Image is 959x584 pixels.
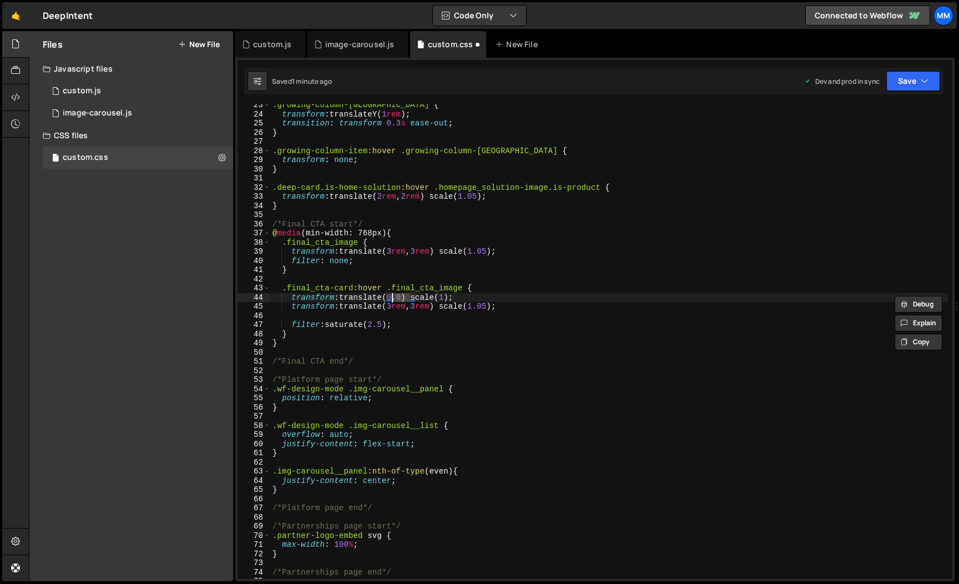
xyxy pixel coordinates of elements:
[805,6,930,26] a: Connected to Webflow
[886,71,940,91] button: Save
[238,366,270,376] div: 52
[178,40,220,49] button: New File
[238,485,270,495] div: 65
[238,311,270,321] div: 46
[238,256,270,266] div: 40
[238,192,270,202] div: 33
[238,275,270,284] div: 42
[238,183,270,193] div: 32
[238,550,270,559] div: 72
[433,6,526,26] button: Code Only
[325,39,395,50] div: image-carousel.js
[238,357,270,366] div: 51
[63,108,132,118] div: image-carousel.js
[238,531,270,541] div: 70
[238,412,270,421] div: 57
[238,284,270,293] div: 43
[238,229,270,238] div: 37
[238,348,270,358] div: 50
[2,2,29,29] a: 🤙
[238,293,270,303] div: 44
[238,220,270,229] div: 36
[804,77,880,86] div: Dev and prod in sync
[238,403,270,412] div: 56
[238,375,270,385] div: 53
[238,495,270,504] div: 66
[238,202,270,211] div: 34
[238,430,270,440] div: 59
[29,58,233,80] div: Javascript files
[238,119,270,128] div: 25
[238,137,270,147] div: 27
[238,385,270,394] div: 54
[238,339,270,348] div: 49
[238,558,270,568] div: 73
[238,394,270,403] div: 55
[238,100,270,110] div: 23
[238,504,270,513] div: 67
[43,9,93,22] div: DeepIntent
[238,210,270,220] div: 35
[253,39,291,50] div: custom.js
[292,77,332,86] div: 1 minute ago
[495,39,542,50] div: New File
[238,147,270,156] div: 28
[238,110,270,119] div: 24
[238,165,270,174] div: 30
[63,86,101,96] div: custom.js
[43,147,233,169] : 16711/45677.css
[933,6,953,26] a: mm
[238,522,270,531] div: 69
[238,302,270,311] div: 45
[238,330,270,339] div: 48
[29,124,233,147] div: CSS files
[238,540,270,550] div: 71
[238,247,270,256] div: 39
[43,80,233,102] div: 16711/45679.js
[238,238,270,248] div: 38
[238,320,270,330] div: 47
[63,153,108,163] div: custom.css
[238,155,270,165] div: 29
[238,476,270,486] div: 64
[238,513,270,522] div: 68
[895,334,942,350] button: Copy
[272,77,332,86] div: Saved
[43,38,63,51] h2: Files
[895,296,942,313] button: Debug
[238,458,270,467] div: 62
[895,315,942,331] button: Explain
[238,568,270,577] div: 74
[43,102,233,124] div: 16711/45799.js
[238,128,270,138] div: 26
[238,449,270,458] div: 61
[238,421,270,431] div: 58
[238,467,270,476] div: 63
[428,39,473,50] div: custom.css
[238,440,270,449] div: 60
[238,174,270,183] div: 31
[238,265,270,275] div: 41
